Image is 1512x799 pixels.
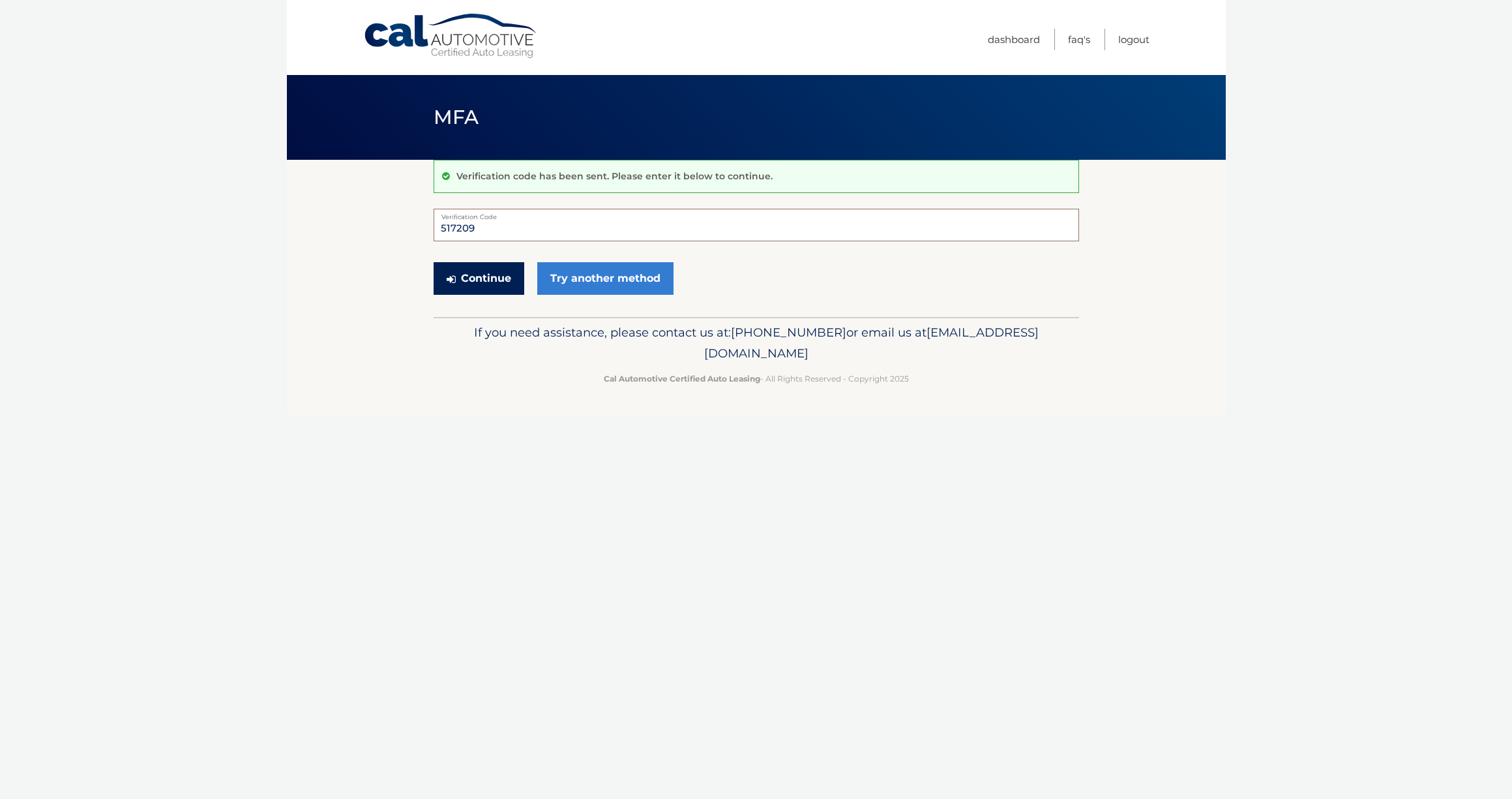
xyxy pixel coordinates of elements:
a: Try another method [537,262,674,295]
a: Dashboard [988,29,1040,50]
p: - All Rights Reserved - Copyright 2025 [442,372,1071,385]
span: MFA [434,105,479,129]
a: FAQ's [1068,29,1090,50]
span: [PHONE_NUMBER] [731,325,846,340]
strong: Cal Automotive Certified Auto Leasing [604,374,760,384]
label: Verification Code [434,209,1079,219]
p: If you need assistance, please contact us at: or email us at [442,322,1071,364]
a: Logout [1118,29,1149,50]
p: Verification code has been sent. Please enter it below to continue. [456,170,773,182]
a: Cal Automotive [363,13,539,59]
span: [EMAIL_ADDRESS][DOMAIN_NAME] [704,325,1039,361]
button: Continue [434,262,524,295]
input: Verification Code [434,209,1079,241]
